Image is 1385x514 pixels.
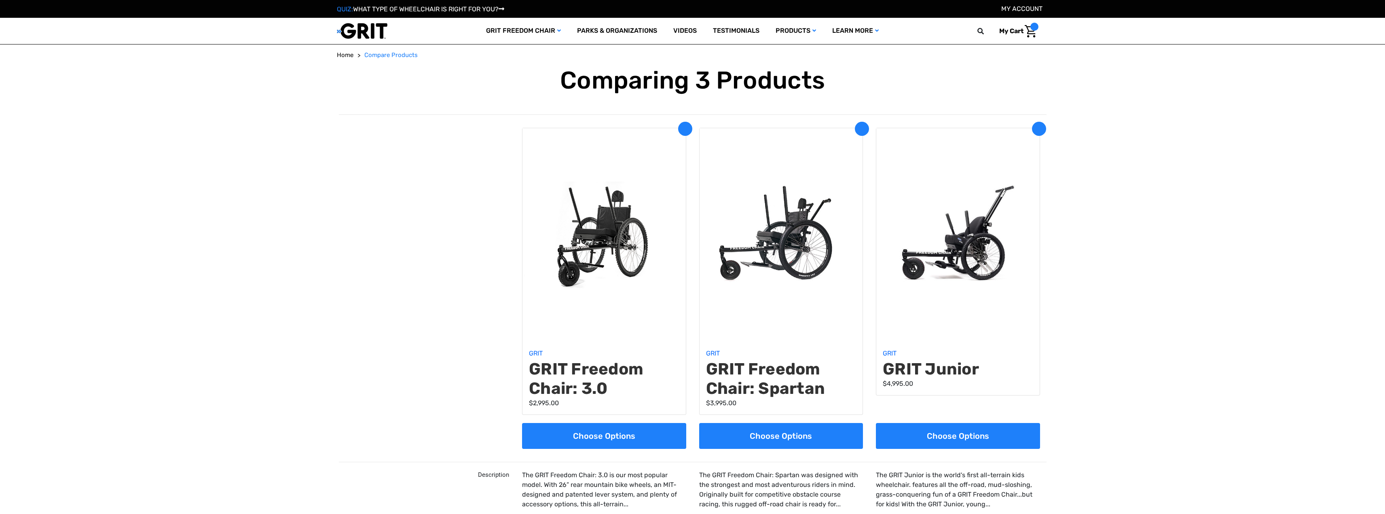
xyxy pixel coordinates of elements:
h1: Comparing 3 Products [337,66,1049,95]
span: Home [337,51,353,59]
input: Search [981,23,993,40]
span: Description [478,471,509,478]
a: Choose Options [876,423,1040,449]
a: QUIZ:WHAT TYPE OF WHEELCHAIR IS RIGHT FOR YOU? [337,5,504,13]
span: Compare Products [364,51,418,59]
a: GRIT Junior [883,360,1033,379]
span: $3,995.00 [706,399,736,407]
a: Choose Options [522,423,686,449]
a: Choose Options [699,423,863,449]
a: GRIT Freedom Chair [478,18,569,44]
nav: Breadcrumb [337,51,1049,60]
a: Account [1001,5,1042,13]
span: $2,995.00 [529,399,559,407]
img: GRIT Freedom Chair: 3.0 [524,182,685,289]
a: Home [337,51,353,60]
a: Testimonials [705,18,768,44]
a: Videos [665,18,705,44]
a: GRIT [706,349,720,357]
a: GRIT [529,349,543,357]
a: GRIT [883,349,897,357]
a: GRIT Junior [878,129,1038,341]
a: GRIT Freedom Chair: 3.0 [529,360,679,398]
img: Cart [1025,25,1036,38]
a: GRIT Freedom Chair: 3.0 [524,129,685,341]
a: Parks & Organizations [569,18,665,44]
a: GRIT Freedom Chair: Spartan [706,360,856,398]
img: GRIT Junior: GRIT Freedom Chair all terrain wheelchair engineered specifically for kids [878,182,1038,289]
img: GRIT Freedom Chair: Spartan [701,182,862,289]
a: Cart with 0 items [993,23,1038,40]
span: QUIZ: [337,5,353,13]
span: My Cart [999,27,1023,35]
a: Products [768,18,824,44]
a: Compare Products [364,51,418,60]
a: Learn More [824,18,887,44]
span: $4,995.00 [883,380,913,387]
img: GRIT All-Terrain Wheelchair and Mobility Equipment [337,23,387,39]
a: GRIT Freedom Chair: Spartan [701,129,862,341]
